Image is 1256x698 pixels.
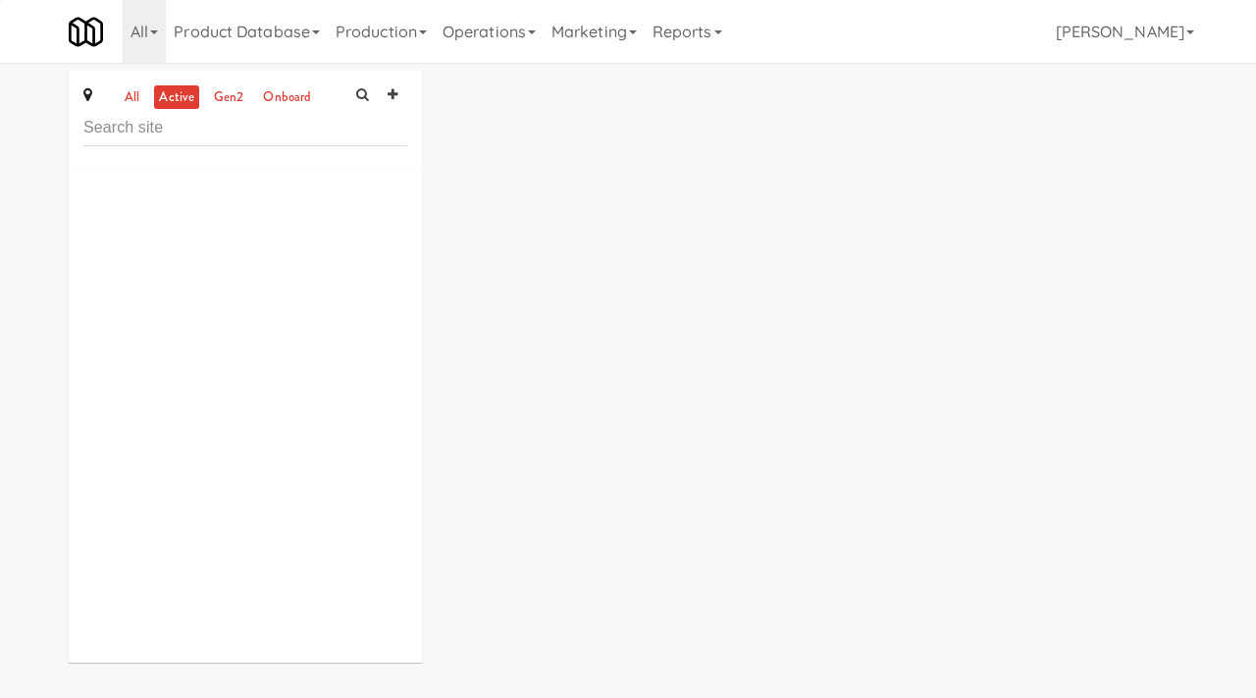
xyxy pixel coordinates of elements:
input: Search site [83,110,407,146]
a: all [120,85,144,110]
a: gen2 [209,85,248,110]
a: active [154,85,199,110]
a: onboard [258,85,316,110]
img: Micromart [69,15,103,49]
